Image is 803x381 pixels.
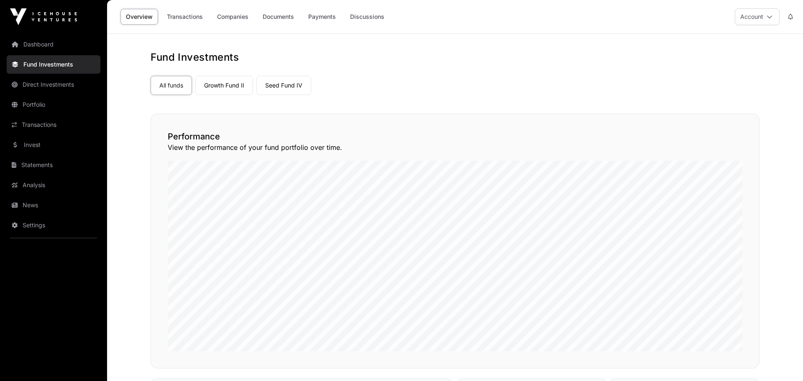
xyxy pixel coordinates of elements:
[168,131,742,142] h2: Performance
[257,9,299,25] a: Documents
[7,196,100,214] a: News
[7,55,100,74] a: Fund Investments
[10,8,77,25] img: Icehouse Ventures Logo
[735,8,780,25] button: Account
[212,9,254,25] a: Companies
[151,51,760,64] h1: Fund Investments
[7,75,100,94] a: Direct Investments
[7,95,100,114] a: Portfolio
[7,176,100,194] a: Analysis
[7,136,100,154] a: Invest
[195,76,253,95] a: Growth Fund II
[151,76,192,95] a: All funds
[7,35,100,54] a: Dashboard
[303,9,341,25] a: Payments
[7,216,100,234] a: Settings
[256,76,311,95] a: Seed Fund IV
[7,116,100,134] a: Transactions
[168,142,742,152] p: View the performance of your fund portfolio over time.
[761,341,803,381] iframe: Chat Widget
[161,9,208,25] a: Transactions
[345,9,390,25] a: Discussions
[7,156,100,174] a: Statements
[120,9,158,25] a: Overview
